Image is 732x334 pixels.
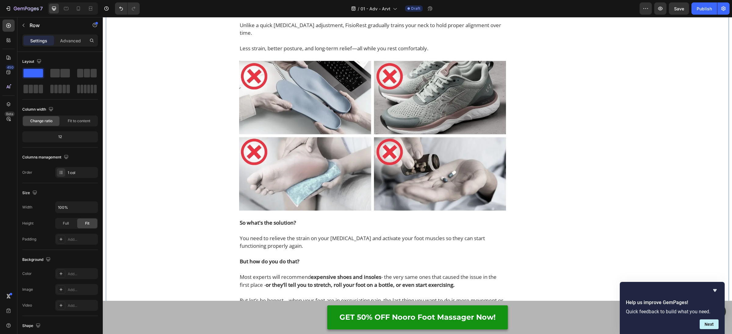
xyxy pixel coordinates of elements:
[68,118,90,124] span: Fit to content
[68,170,96,176] div: 1 col
[60,37,81,44] p: Advanced
[137,217,403,233] p: You need to relieve the strain on your [MEDICAL_DATA] and activate your foot muscles so they can ...
[669,2,689,15] button: Save
[626,287,719,329] div: Help us improve GemPages!
[700,319,719,329] button: Next question
[30,37,47,44] p: Settings
[22,271,32,276] div: Color
[224,288,405,312] a: GET 50% OFF Nooro Foot Massager Now!
[22,204,32,210] div: Width
[137,241,197,248] strong: But how do you do that?
[22,236,36,242] div: Padding
[626,309,719,314] p: Quick feedback to build what you need.
[2,2,45,15] button: 7
[56,202,98,213] input: Auto
[85,221,89,226] span: Fit
[30,118,52,124] span: Change ratio
[22,189,38,197] div: Size
[361,5,390,12] span: 01 - Adv - Arvt
[208,256,278,263] strong: expensive shoes and insoles
[711,287,719,294] button: Hide survey
[137,202,193,209] strong: So what's the solution?
[103,17,732,334] iframe: Design area
[691,2,717,15] button: Publish
[674,6,684,11] span: Save
[137,256,403,272] p: Most experts will recommend - the very same ones that caused the issue in the first place -
[40,5,43,12] p: 7
[30,22,81,29] p: Row
[22,303,32,308] div: Video
[137,27,403,35] p: Less strain, better posture, and long-term relief—all while you rest comfortably.
[22,170,32,175] div: Order
[411,6,420,11] span: Draft
[22,322,42,330] div: Shape
[136,44,403,194] img: 1726067088858_443.webp
[163,264,352,271] strong: or they’ll tell you to stretch, roll your foot on a bottle, or even start exercising.
[697,5,712,12] div: Publish
[68,303,96,308] div: Add...
[22,58,43,66] div: Layout
[68,237,96,242] div: Add...
[237,296,393,305] p: GET 50% OFF Nooro Foot Massager Now!
[68,287,96,293] div: Add...
[22,105,55,114] div: Column width
[358,5,359,12] span: /
[115,2,140,15] div: Undo/Redo
[23,133,97,141] div: 12
[22,221,34,226] div: Height
[5,112,15,116] div: Beta
[63,221,69,226] span: Full
[626,299,719,306] h2: Help us improve GemPages!
[22,256,52,264] div: Background
[137,279,403,295] p: But let’s be honest… when your feet are in excruciating pain, the last thing you want to do is mo...
[6,65,15,70] div: 450
[22,153,70,162] div: Columns management
[22,287,33,292] div: Image
[68,271,96,277] div: Add...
